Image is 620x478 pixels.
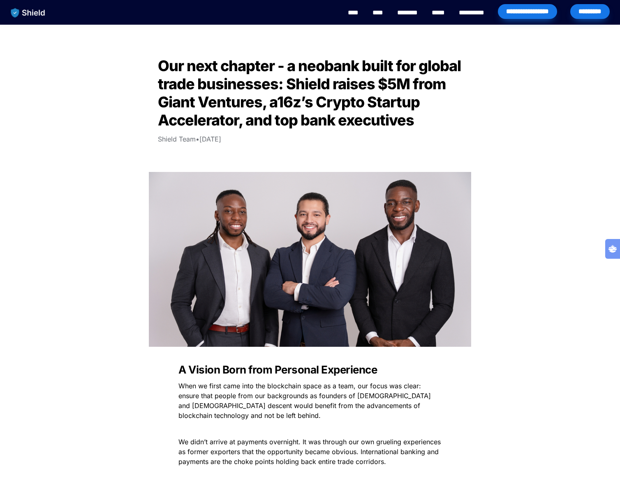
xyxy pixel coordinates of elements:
img: website logo [7,4,49,21]
span: We didn’t arrive at payments overnight. It was through our own grueling experiences as former exp... [178,438,443,466]
strong: A Vision Born from Personal Experience [178,363,377,376]
span: [DATE] [199,135,221,143]
span: • [196,135,199,143]
span: Shield Team [158,135,196,143]
span: When we first came into the blockchain space as a team, our focus was clear: ensure that people f... [178,382,433,420]
span: Our next chapter - a neobank built for global trade businesses: Shield raises $5M from Giant Vent... [158,57,464,129]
